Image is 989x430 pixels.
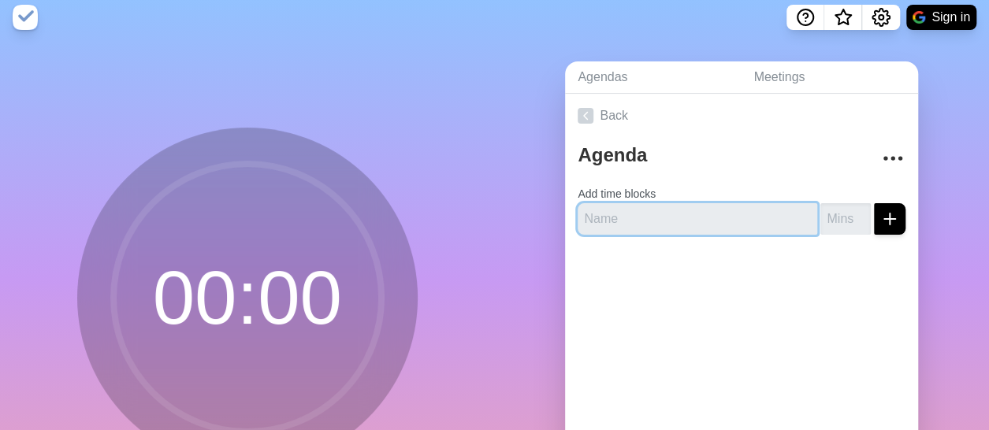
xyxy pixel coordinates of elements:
button: What’s new [824,5,862,30]
button: Help [786,5,824,30]
input: Name [578,203,817,235]
img: timeblocks logo [13,5,38,30]
label: Add time blocks [578,187,656,200]
a: Back [565,94,918,138]
input: Mins [820,203,871,235]
button: Sign in [906,5,976,30]
img: google logo [913,11,925,24]
button: Settings [862,5,900,30]
a: Meetings [741,61,918,94]
button: More [877,143,909,174]
a: Agendas [565,61,741,94]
